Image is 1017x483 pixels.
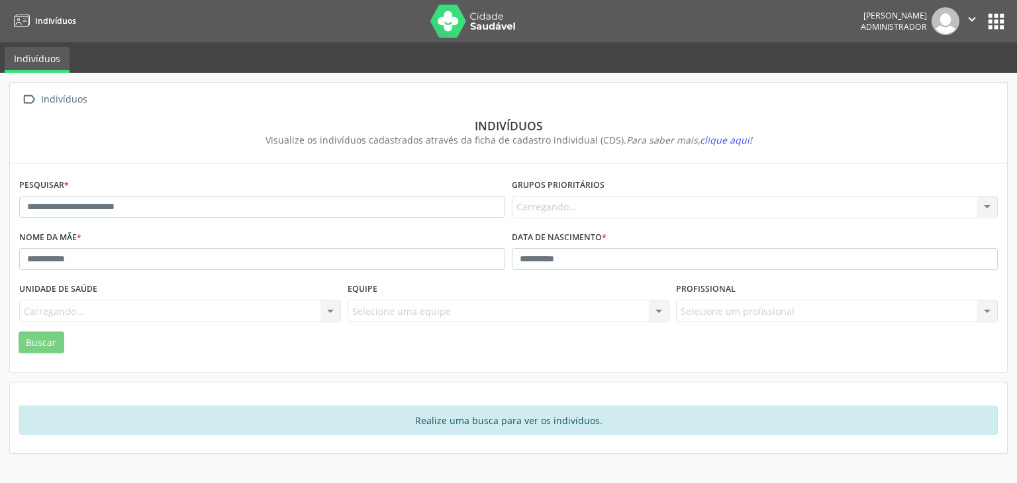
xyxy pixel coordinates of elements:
[512,175,605,196] label: Grupos prioritários
[19,331,64,354] button: Buscar
[512,228,606,248] label: Data de nascimento
[19,175,69,196] label: Pesquisar
[19,228,81,248] label: Nome da mãe
[5,47,70,73] a: Indivíduos
[676,279,736,300] label: Profissional
[28,133,989,147] div: Visualize os indivíduos cadastrados através da ficha de cadastro individual (CDS).
[861,10,927,21] div: [PERSON_NAME]
[19,279,97,300] label: Unidade de saúde
[861,21,927,32] span: Administrador
[700,134,752,146] span: clique aqui!
[19,90,89,109] a:  Indivíduos
[626,134,752,146] i: Para saber mais,
[985,10,1008,33] button: apps
[19,90,38,109] i: 
[19,406,998,435] div: Realize uma busca para ver os indivíduos.
[35,15,76,26] span: Indivíduos
[38,90,89,109] div: Indivíduos
[932,7,959,35] img: img
[959,7,985,35] button: 
[348,279,377,300] label: Equipe
[965,12,979,26] i: 
[9,10,76,32] a: Indivíduos
[28,118,989,133] div: Indivíduos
